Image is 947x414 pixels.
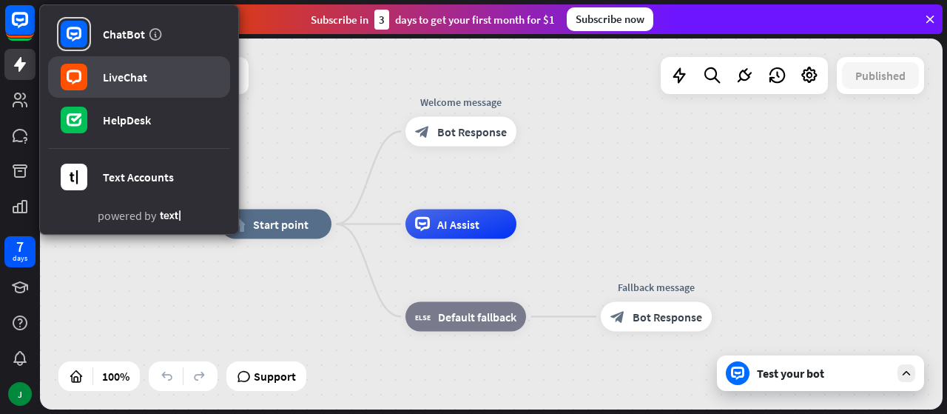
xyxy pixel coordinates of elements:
[374,10,389,30] div: 3
[8,382,32,406] div: J
[98,364,134,388] div: 100%
[254,364,296,388] span: Support
[253,217,309,232] span: Start point
[438,310,516,324] span: Default fallback
[415,124,430,139] i: block_bot_response
[437,217,479,232] span: AI Assist
[842,62,919,89] button: Published
[567,7,653,31] div: Subscribe now
[757,366,890,381] div: Test your bot
[394,95,528,110] div: Welcome message
[4,236,36,267] a: 7 days
[12,6,56,50] button: Open LiveChat chat widget
[590,280,723,295] div: Fallback message
[610,310,625,324] i: block_bot_response
[437,124,507,139] span: Bot Response
[311,10,555,30] div: Subscribe in days to get your first month for $1
[13,253,27,264] div: days
[415,310,431,324] i: block_fallback
[16,240,24,253] div: 7
[633,310,702,324] span: Bot Response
